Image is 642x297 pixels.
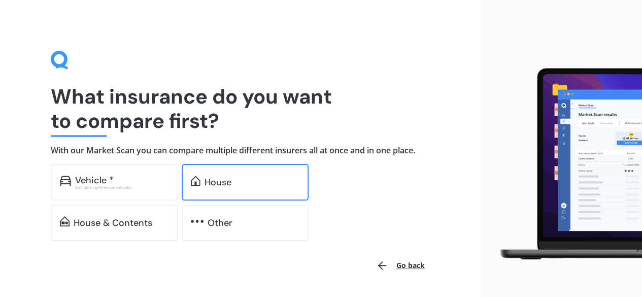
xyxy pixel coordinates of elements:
[75,185,168,189] div: Excludes commercial vehicles
[60,176,71,186] img: car.f15378c7a67c060ca3f3.svg
[208,218,232,228] div: Other
[191,216,204,226] img: other.81dba5aafe580aa69f38.svg
[370,253,431,278] button: Go back
[75,175,114,185] div: Vehicle *
[205,177,231,187] div: House
[74,218,152,228] div: House & Contents
[191,176,200,186] img: home.91c183c226a05b4dc763.svg
[51,84,431,133] h1: What insurance do you want to compare first?
[60,216,70,226] img: home-and-contents.b802091223b8502ef2dd.svg
[490,64,642,264] img: laptop.webp
[51,145,431,156] h4: With our Market Scan you can compare multiple different insurers all at once and in one place.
